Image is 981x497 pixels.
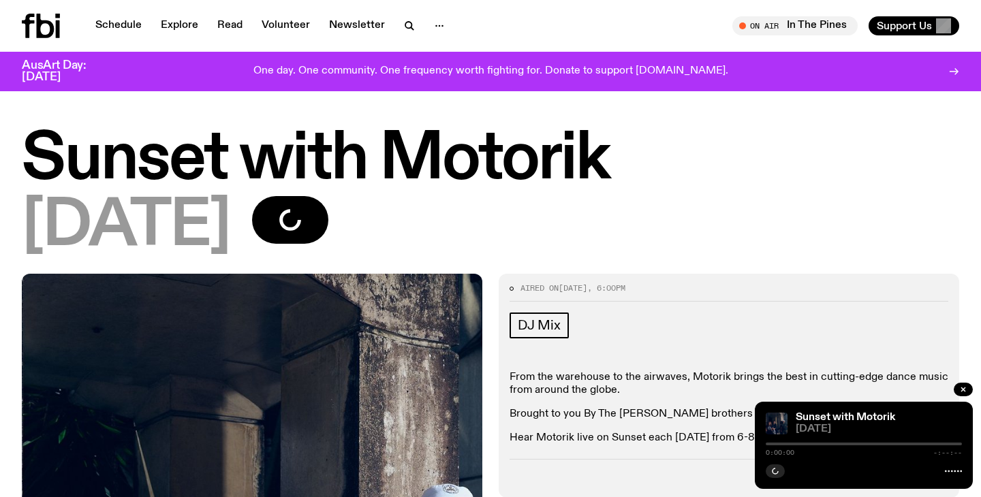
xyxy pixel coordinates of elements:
span: [DATE] [796,424,962,434]
p: From the warehouse to the airwaves, Motorik brings the best in cutting-edge dance music from arou... [510,371,948,397]
p: Brought to you By The [PERSON_NAME] brothers and [PERSON_NAME] [510,408,948,421]
span: [DATE] [22,196,230,257]
span: Aired on [520,283,559,293]
a: DJ Mix [510,312,569,338]
span: -:--:-- [933,449,962,456]
button: On AirIn The Pines [732,16,858,35]
p: Hear Motorik live on Sunset each [DATE] from 6-8pm. [510,432,948,445]
button: Support Us [869,16,959,35]
p: One day. One community. One frequency worth fighting for. Donate to support [DOMAIN_NAME]. [253,65,728,78]
span: , 6:00pm [587,283,625,293]
h3: AusArt Day: [DATE] [22,60,109,83]
a: Newsletter [321,16,393,35]
span: DJ Mix [518,318,561,333]
span: [DATE] [559,283,587,293]
a: Schedule [87,16,150,35]
a: Volunteer [253,16,318,35]
a: Read [209,16,251,35]
a: Sunset with Motorik [796,412,895,423]
a: Explore [153,16,206,35]
h1: Sunset with Motorik [22,129,959,191]
span: 0:00:00 [766,449,794,456]
span: Support Us [877,20,932,32]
